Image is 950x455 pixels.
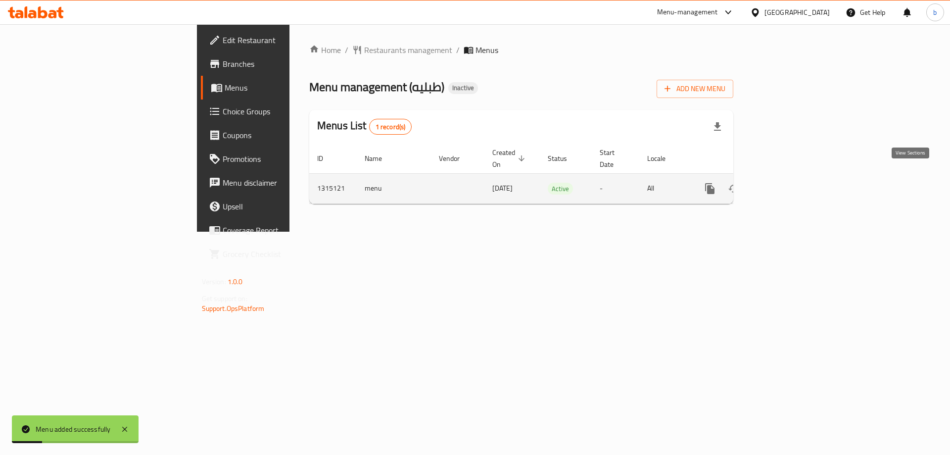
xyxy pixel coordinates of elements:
[223,129,348,141] span: Coupons
[317,118,412,135] h2: Menus List
[706,115,729,139] div: Export file
[317,152,336,164] span: ID
[223,201,348,212] span: Upsell
[201,100,356,123] a: Choice Groups
[201,147,356,171] a: Promotions
[722,177,746,201] button: Change Status
[548,183,573,195] span: Active
[223,58,348,70] span: Branches
[369,119,412,135] div: Total records count
[225,82,348,94] span: Menus
[201,171,356,195] a: Menu disclaimer
[448,84,478,92] span: Inactive
[309,144,801,204] table: enhanced table
[657,80,733,98] button: Add New Menu
[357,173,431,203] td: menu
[309,44,733,56] nav: breadcrumb
[202,302,265,315] a: Support.OpsPlatform
[201,52,356,76] a: Branches
[933,7,937,18] span: b
[690,144,801,174] th: Actions
[223,224,348,236] span: Coverage Report
[201,123,356,147] a: Coupons
[365,152,395,164] span: Name
[228,275,243,288] span: 1.0.0
[364,44,452,56] span: Restaurants management
[492,147,528,170] span: Created On
[223,248,348,260] span: Grocery Checklist
[201,242,356,266] a: Grocery Checklist
[309,76,444,98] span: Menu management ( طبليه )
[548,152,580,164] span: Status
[439,152,473,164] span: Vendor
[352,44,452,56] a: Restaurants management
[592,173,639,203] td: -
[223,177,348,189] span: Menu disclaimer
[475,44,498,56] span: Menus
[202,292,247,305] span: Get support on:
[36,424,111,435] div: Menu added successfully
[764,7,830,18] div: [GEOGRAPHIC_DATA]
[223,153,348,165] span: Promotions
[665,83,725,95] span: Add New Menu
[202,275,226,288] span: Version:
[201,218,356,242] a: Coverage Report
[201,28,356,52] a: Edit Restaurant
[600,147,627,170] span: Start Date
[647,152,678,164] span: Locale
[223,34,348,46] span: Edit Restaurant
[657,6,718,18] div: Menu-management
[698,177,722,201] button: more
[201,76,356,100] a: Menus
[456,44,460,56] li: /
[201,195,356,218] a: Upsell
[448,82,478,94] div: Inactive
[370,122,412,132] span: 1 record(s)
[492,182,513,195] span: [DATE]
[223,105,348,117] span: Choice Groups
[639,173,690,203] td: All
